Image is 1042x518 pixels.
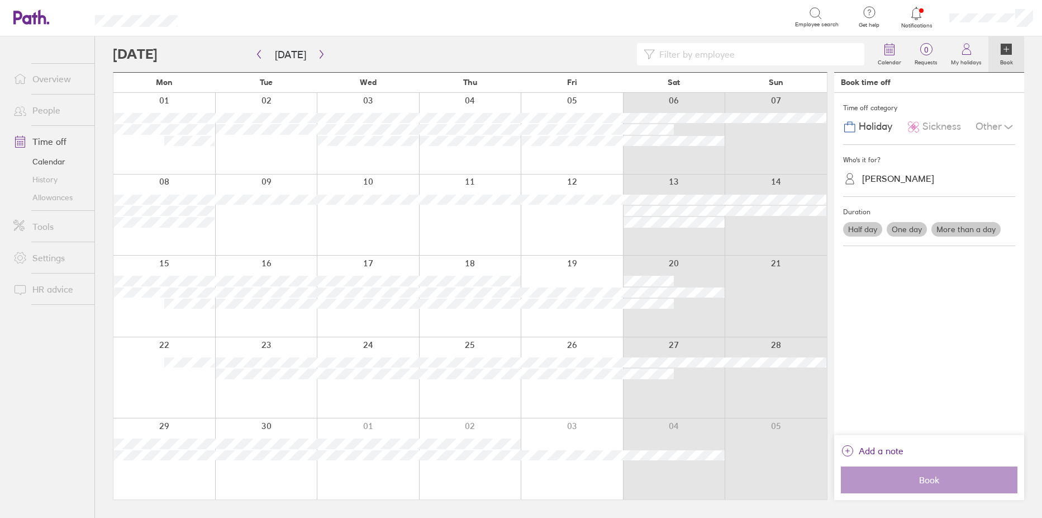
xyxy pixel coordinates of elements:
[4,278,94,300] a: HR advice
[843,222,882,237] label: Half day
[859,442,903,460] span: Add a note
[898,22,935,29] span: Notifications
[862,173,934,184] div: [PERSON_NAME]
[944,56,988,66] label: My holidays
[908,45,944,54] span: 0
[908,56,944,66] label: Requests
[655,44,858,65] input: Filter by employee
[859,121,892,133] span: Holiday
[841,467,1017,493] button: Book
[922,121,961,133] span: Sickness
[4,215,94,238] a: Tools
[898,6,935,29] a: Notifications
[266,45,315,64] button: [DATE]
[668,78,680,87] span: Sat
[976,116,1015,138] div: Other
[851,22,887,29] span: Get help
[156,78,173,87] span: Mon
[4,153,94,171] a: Calendar
[841,442,903,460] button: Add a note
[795,21,839,28] span: Employee search
[944,36,988,72] a: My holidays
[908,36,944,72] a: 0Requests
[260,78,273,87] span: Tue
[4,130,94,153] a: Time off
[4,247,94,269] a: Settings
[843,100,1015,116] div: Time off category
[988,36,1024,72] a: Book
[931,222,1001,237] label: More than a day
[208,12,236,22] div: Search
[567,78,577,87] span: Fri
[463,78,477,87] span: Thu
[843,152,1015,168] div: Who's it for?
[769,78,783,87] span: Sun
[4,171,94,189] a: History
[993,56,1020,66] label: Book
[360,78,377,87] span: Wed
[849,475,1010,485] span: Book
[4,189,94,206] a: Allowances
[4,99,94,121] a: People
[841,78,891,87] div: Book time off
[843,204,1015,220] div: Duration
[887,222,927,237] label: One day
[871,36,908,72] a: Calendar
[4,68,94,90] a: Overview
[871,56,908,66] label: Calendar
